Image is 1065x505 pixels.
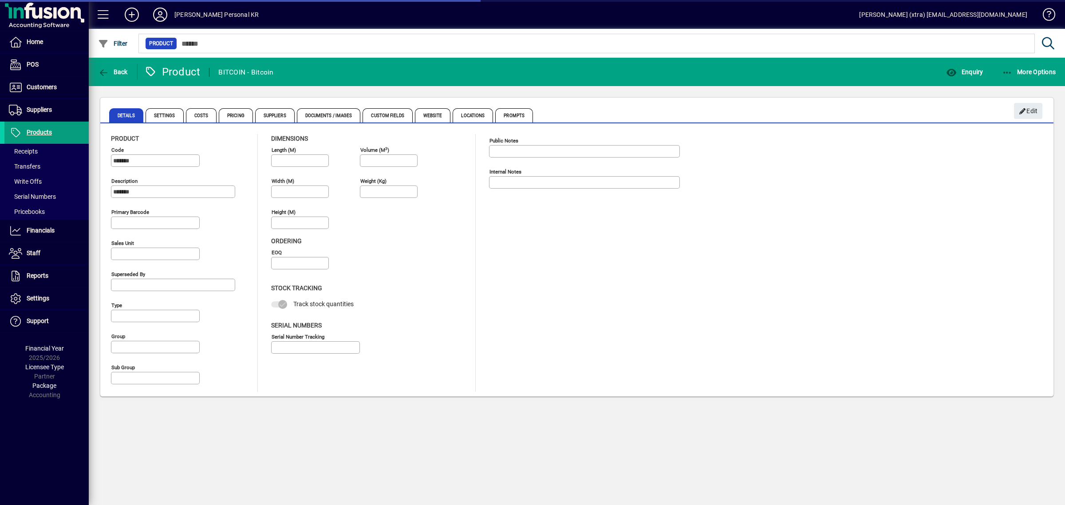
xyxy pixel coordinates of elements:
span: Transfers [9,163,40,170]
mat-label: Sub group [111,364,135,371]
span: Suppliers [27,106,52,113]
a: Support [4,310,89,332]
mat-label: EOQ [272,249,282,256]
span: Package [32,382,56,389]
mat-label: Serial Number tracking [272,333,324,339]
a: Financials [4,220,89,242]
span: Track stock quantities [293,300,354,308]
span: Product [111,135,139,142]
a: Home [4,31,89,53]
span: Settings [27,295,49,302]
span: Enquiry [946,68,983,75]
span: Products [27,129,52,136]
span: Product [149,39,173,48]
button: More Options [1000,64,1058,80]
button: Add [118,7,146,23]
span: Serial Numbers [271,322,322,329]
span: Receipts [9,148,38,155]
app-page-header-button: Back [89,64,138,80]
mat-label: Description [111,178,138,184]
a: Pricebooks [4,204,89,219]
mat-label: Internal Notes [489,169,521,175]
span: Documents / Images [297,108,361,122]
span: Staff [27,249,40,256]
span: Filter [98,40,128,47]
span: Financial Year [25,345,64,352]
span: Financials [27,227,55,234]
sup: 3 [385,146,387,150]
span: Pricebooks [9,208,45,215]
a: Staff [4,242,89,264]
div: BITCOIN - Bitcoin [218,65,273,79]
span: Prompts [495,108,533,122]
span: Settings [146,108,184,122]
mat-label: Code [111,147,124,153]
a: Suppliers [4,99,89,121]
mat-label: Primary barcode [111,209,149,215]
span: Ordering [271,237,302,245]
button: Filter [96,36,130,51]
span: POS [27,61,39,68]
span: Reports [27,272,48,279]
span: Custom Fields [363,108,412,122]
mat-label: Sales unit [111,240,134,246]
span: Serial Numbers [9,193,56,200]
mat-label: Public Notes [489,138,518,144]
span: More Options [1002,68,1056,75]
span: Write Offs [9,178,42,185]
a: Customers [4,76,89,99]
span: Costs [186,108,217,122]
mat-label: Weight (Kg) [360,178,387,184]
mat-label: Height (m) [272,209,296,215]
mat-label: Superseded by [111,271,145,277]
span: Pricing [219,108,253,122]
div: [PERSON_NAME] Personal KR [174,8,259,22]
span: Locations [453,108,493,122]
div: [PERSON_NAME] (xtra) [EMAIL_ADDRESS][DOMAIN_NAME] [859,8,1027,22]
mat-label: Volume (m ) [360,147,389,153]
button: Profile [146,7,174,23]
button: Back [96,64,130,80]
a: Serial Numbers [4,189,89,204]
a: Transfers [4,159,89,174]
a: Knowledge Base [1036,2,1054,31]
mat-label: Length (m) [272,147,296,153]
button: Enquiry [944,64,985,80]
span: Website [415,108,451,122]
span: Edit [1019,104,1038,118]
a: Receipts [4,144,89,159]
mat-label: Group [111,333,125,339]
mat-label: Width (m) [272,178,294,184]
span: Support [27,317,49,324]
a: Reports [4,265,89,287]
mat-label: Type [111,302,122,308]
span: Details [109,108,143,122]
span: Dimensions [271,135,308,142]
span: Customers [27,83,57,91]
a: Settings [4,288,89,310]
span: Home [27,38,43,45]
a: POS [4,54,89,76]
span: Back [98,68,128,75]
span: Licensee Type [25,363,64,371]
a: Write Offs [4,174,89,189]
span: Suppliers [255,108,295,122]
div: Product [144,65,201,79]
button: Edit [1014,103,1042,119]
span: Stock Tracking [271,284,322,292]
